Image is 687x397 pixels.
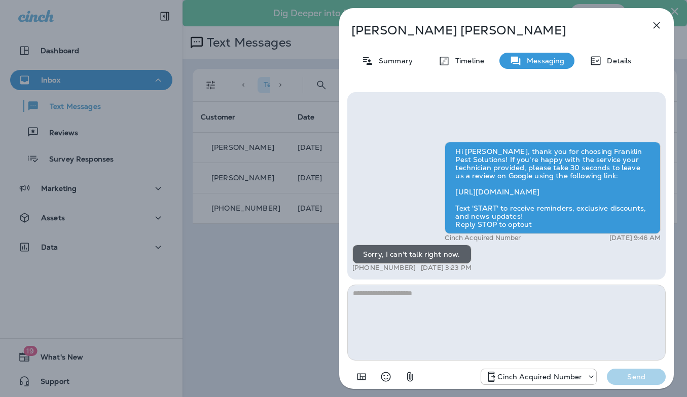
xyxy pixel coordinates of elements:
p: Details [602,57,631,65]
p: Cinch Acquired Number [497,373,582,381]
button: Select an emoji [376,367,396,387]
p: Cinch Acquired Number [445,234,521,242]
div: Hi [PERSON_NAME], thank you for choosing Franklin Pest Solutions! If you're happy with the servic... [445,142,661,234]
div: Sorry, I can't talk right now. [352,245,472,264]
p: [DATE] 9:46 AM [609,234,661,242]
p: Messaging [522,57,564,65]
p: [PHONE_NUMBER] [352,264,416,272]
p: Summary [374,57,413,65]
p: [PERSON_NAME] [PERSON_NAME] [351,23,628,37]
p: [DATE] 3:23 PM [421,264,472,272]
div: +1 (219) 356-2976 [481,371,596,383]
button: Add in a premade template [351,367,372,387]
p: Timeline [450,57,484,65]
